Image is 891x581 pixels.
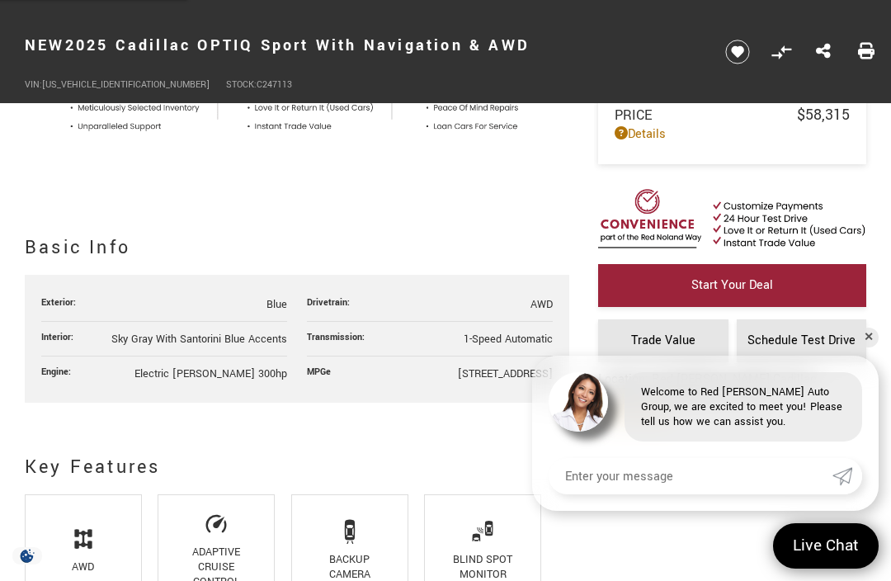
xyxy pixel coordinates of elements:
a: Live Chat [773,523,879,569]
div: Drivetrain: [307,295,358,309]
div: Interior: [41,330,82,344]
h1: 2025 Cadillac OPTIQ Sport With Navigation & AWD [25,12,700,78]
input: Enter your message [549,458,832,494]
a: Print this New 2025 Cadillac OPTIQ Sport With Navigation & AWD [858,41,874,63]
span: e [326,366,331,378]
a: Start Your Deal [598,264,866,307]
span: Trade Value [631,332,695,349]
a: Share this New 2025 Cadillac OPTIQ Sport With Navigation & AWD [816,41,831,63]
button: Compare Vehicle [769,40,794,64]
div: Welcome to Red [PERSON_NAME] Auto Group, we are excited to meet you! Please tell us how we can as... [625,372,862,442]
a: Details [615,125,850,143]
strong: New [25,35,65,56]
span: Stock: [226,78,257,91]
span: Price [615,106,797,125]
span: Sky Gray With Santorini Blue Accents [111,332,287,347]
section: Click to Open Cookie Consent Modal [8,547,46,564]
a: Trade Value [598,319,728,362]
span: Blue [266,297,287,312]
a: Schedule Test Drive [737,319,867,362]
div: Engine: [41,365,79,379]
div: AWD [42,560,125,574]
span: Live Chat [785,535,867,557]
div: MPG [307,365,339,379]
span: Start Your Deal [691,276,773,294]
span: [US_VEHICLE_IDENTIFICATION_NUMBER] [42,78,210,91]
span: AWD [530,297,553,312]
span: Schedule Test Drive [747,332,856,349]
span: $58,315 [797,104,850,125]
span: [STREET_ADDRESS] [458,366,553,381]
div: Exterior: [41,295,84,309]
span: VIN: [25,78,42,91]
button: Save vehicle [719,39,756,65]
a: Price $58,315 [615,104,850,125]
img: Opt-Out Icon [8,547,46,564]
div: Transmission: [307,330,373,344]
span: Electric [PERSON_NAME] 300hp [134,366,287,381]
span: 1-Speed Automatic [464,332,553,347]
h2: Key Features [25,452,569,482]
img: Agent profile photo [549,372,608,432]
span: C247113 [257,78,292,91]
h2: Basic Info [25,233,569,262]
a: Submit [832,458,862,494]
